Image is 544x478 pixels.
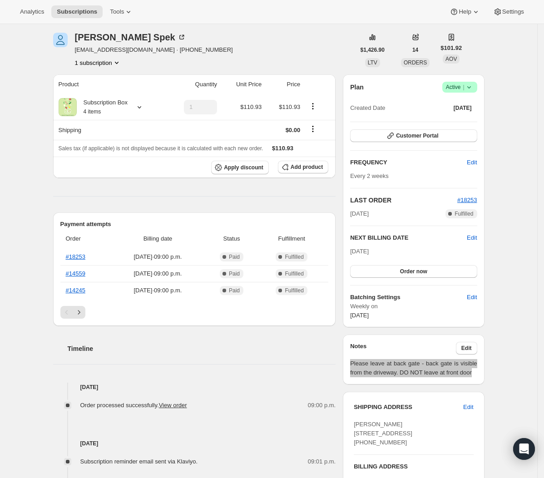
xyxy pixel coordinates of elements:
span: Analytics [20,8,44,15]
button: Product actions [75,58,121,67]
span: Settings [502,8,524,15]
span: $110.93 [240,103,262,110]
span: Subscriptions [57,8,97,15]
span: [DATE] [454,104,472,112]
span: David Spek [53,33,68,47]
th: Order [60,229,110,249]
span: Active [446,83,474,92]
span: [DATE] · 09:00 p.m. [113,286,203,295]
th: Product [53,74,164,94]
a: View order [159,402,187,409]
span: Every 2 weeks [350,172,389,179]
span: $110.93 [279,103,300,110]
span: [DATE] · 09:00 p.m. [113,269,203,278]
h3: SHIPPING ADDRESS [354,403,463,412]
h6: Batching Settings [350,293,467,302]
h2: LAST ORDER [350,196,457,205]
button: 14 [407,44,424,56]
span: LTV [368,59,377,66]
span: Order processed successfully. [80,402,187,409]
button: Edit [461,290,482,305]
span: 09:01 p.m. [308,457,336,466]
a: #18253 [66,253,85,260]
span: [DATE] [350,209,369,218]
a: #18253 [457,197,477,203]
span: Created Date [350,103,385,113]
div: [PERSON_NAME] Spek [75,33,186,42]
span: Fulfilled [285,287,303,294]
span: | [463,84,464,91]
span: ORDERS [404,59,427,66]
h4: [DATE] [53,383,336,392]
th: Unit Price [220,74,264,94]
button: Shipping actions [306,124,320,134]
nav: Pagination [60,306,329,319]
button: Subscriptions [51,5,103,18]
span: Customer Portal [396,132,438,139]
small: 4 items [84,108,101,115]
span: Edit [467,293,477,302]
span: Please leave at back gate - back gate is visible from the driveway. DO NOT leave at front door [350,359,477,377]
span: Fulfilled [455,210,473,217]
button: #18253 [457,196,477,205]
button: [DATE] [448,102,477,114]
h3: Notes [350,342,456,355]
span: Fulfilled [285,253,303,261]
th: Shipping [53,120,164,140]
h3: BILLING ADDRESS [354,462,473,471]
span: $1,426.90 [361,46,385,54]
div: Subscription Box [77,98,128,116]
a: #14559 [66,270,85,277]
span: Edit [461,345,472,352]
span: AOV [445,56,457,62]
button: Edit [467,233,477,242]
button: Next [73,306,85,319]
span: Paid [229,287,240,294]
span: Paid [229,270,240,277]
div: Open Intercom Messenger [513,438,535,460]
span: 14 [412,46,418,54]
span: Help [459,8,471,15]
span: Add product [291,163,323,171]
span: Billing date [113,234,203,243]
h2: Plan [350,83,364,92]
img: product img [59,98,77,116]
span: Status [208,234,255,243]
span: Edit [467,158,477,167]
span: [DATE] [350,248,369,255]
span: Sales tax (if applicable) is not displayed because it is calculated with each new order. [59,145,263,152]
button: Tools [104,5,138,18]
th: Quantity [164,74,220,94]
th: Price [264,74,303,94]
span: Paid [229,253,240,261]
h4: [DATE] [53,439,336,448]
span: Edit [463,403,473,412]
span: [DATE] · 09:00 p.m. [113,252,203,261]
h2: Payment attempts [60,220,329,229]
span: Fulfillment [260,234,323,243]
span: Tools [110,8,124,15]
h2: Timeline [68,344,336,353]
button: Add product [278,161,328,173]
span: Weekly on [350,302,477,311]
h2: FREQUENCY [350,158,467,167]
span: [PERSON_NAME] [STREET_ADDRESS] [PHONE_NUMBER] [354,421,412,446]
button: Edit [456,342,477,355]
button: Product actions [306,101,320,111]
button: Help [444,5,485,18]
button: Order now [350,265,477,278]
span: $101.92 [440,44,462,53]
span: 09:00 p.m. [308,401,336,410]
span: [EMAIL_ADDRESS][DOMAIN_NAME] · [PHONE_NUMBER] [75,45,233,54]
button: Customer Portal [350,129,477,142]
span: Subscription reminder email sent via Klaviyo. [80,458,198,465]
span: [DATE] [350,312,369,319]
a: #14245 [66,287,85,294]
span: Order now [400,268,427,275]
button: Analytics [15,5,49,18]
button: Apply discount [211,161,269,174]
button: Edit [458,400,479,414]
button: Settings [488,5,529,18]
